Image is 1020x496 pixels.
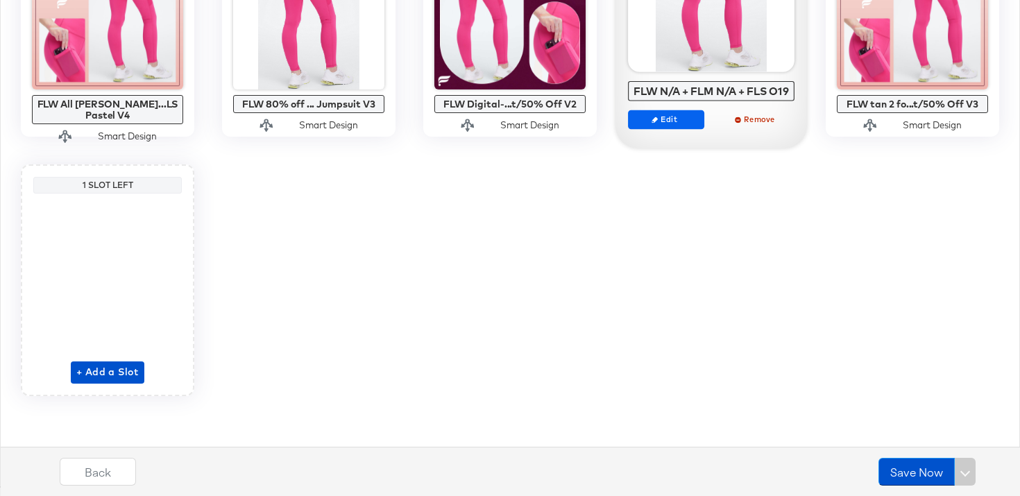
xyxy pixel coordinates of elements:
[903,119,962,132] div: Smart Design
[438,99,582,110] div: FLW Digital-...t/50% Off V2
[98,130,157,143] div: Smart Design
[628,110,704,129] button: Edit
[718,110,794,129] button: Remove
[500,119,559,132] div: Smart Design
[724,114,788,124] span: Remove
[299,119,358,132] div: Smart Design
[76,364,139,381] span: + Add a Slot
[37,180,178,191] div: 1 Slot Left
[60,458,136,486] button: Back
[237,99,381,110] div: FLW 80% off ... Jumpsuit V3
[71,361,144,384] button: + Add a Slot
[634,114,698,124] span: Edit
[840,99,985,110] div: FLW tan 2 fo...t/50% Off V3
[878,458,955,486] button: Save Now
[35,99,180,121] div: FLW All [PERSON_NAME]...LS Pastel V4
[632,85,791,97] div: FLW N/A + FLM N/A + FLS O19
